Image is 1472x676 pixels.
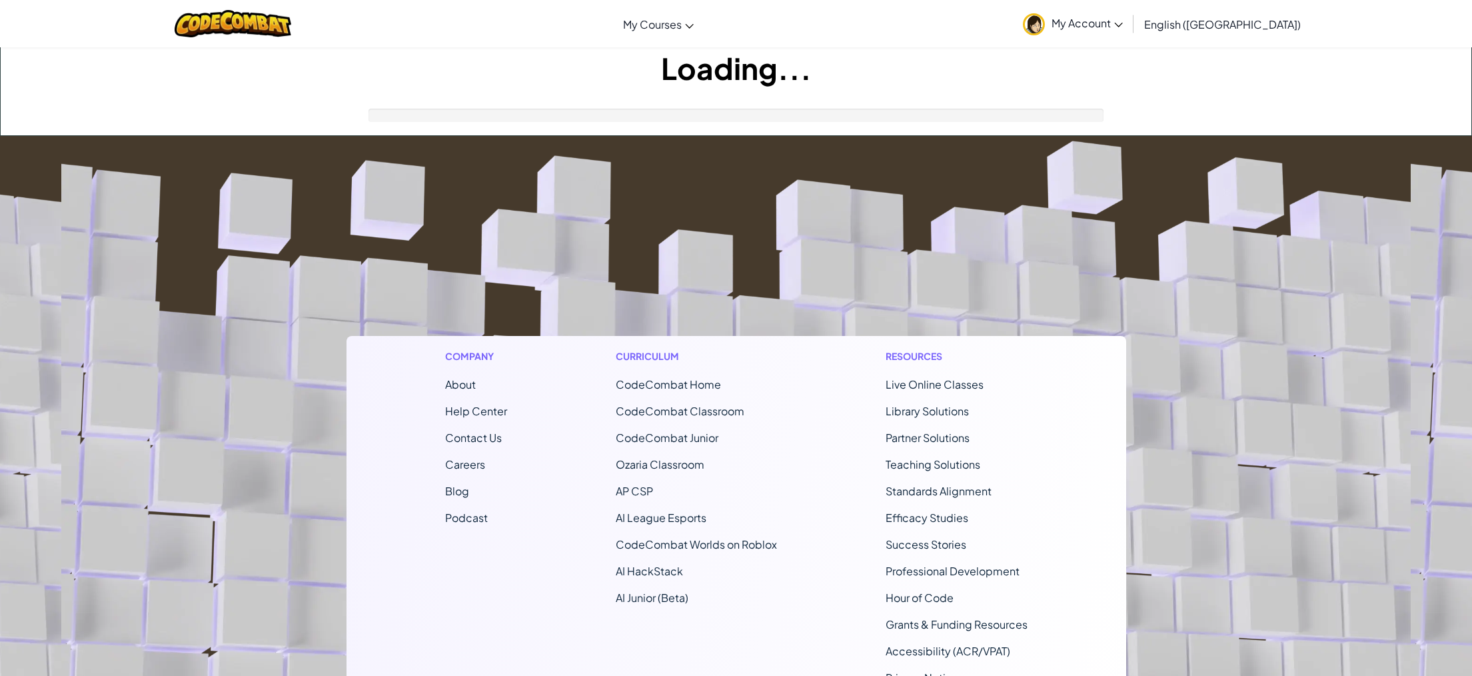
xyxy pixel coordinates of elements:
span: Contact Us [445,431,502,445]
span: English ([GEOGRAPHIC_DATA]) [1144,17,1301,31]
a: Success Stories [886,537,966,551]
h1: Curriculum [616,349,777,363]
a: Standards Alignment [886,484,992,498]
a: CodeCombat Classroom [616,404,744,418]
a: Careers [445,457,485,471]
a: Partner Solutions [886,431,970,445]
img: avatar [1023,13,1045,35]
img: CodeCombat logo [175,10,291,37]
a: AI League Esports [616,511,706,525]
h1: Company [445,349,507,363]
a: AP CSP [616,484,653,498]
a: Professional Development [886,564,1020,578]
h1: Resources [886,349,1028,363]
span: CodeCombat Home [616,377,721,391]
a: About [445,377,476,391]
a: Ozaria Classroom [616,457,704,471]
a: Teaching Solutions [886,457,980,471]
span: My Account [1052,16,1123,30]
span: My Courses [623,17,682,31]
a: My Courses [616,6,700,42]
a: Accessibility (ACR/VPAT) [886,644,1010,658]
a: Blog [445,484,469,498]
a: English ([GEOGRAPHIC_DATA]) [1137,6,1307,42]
a: AI HackStack [616,564,683,578]
a: CodeCombat Worlds on Roblox [616,537,777,551]
a: Live Online Classes [886,377,984,391]
a: My Account [1016,3,1129,45]
a: AI Junior (Beta) [616,591,688,605]
a: Library Solutions [886,404,969,418]
a: Podcast [445,511,488,525]
a: Grants & Funding Resources [886,617,1028,631]
a: Efficacy Studies [886,511,968,525]
h1: Loading... [1,47,1471,89]
a: Help Center [445,404,507,418]
a: CodeCombat Junior [616,431,718,445]
a: Hour of Code [886,591,954,605]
